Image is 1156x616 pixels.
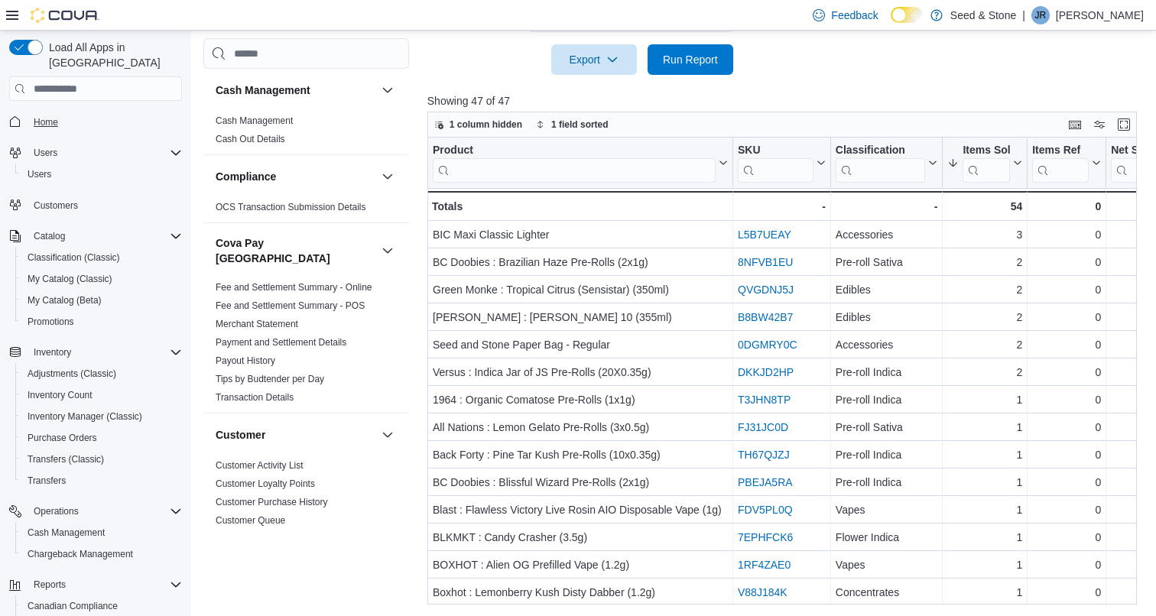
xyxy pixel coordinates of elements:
span: Customers [34,199,78,212]
div: 2 [947,253,1022,271]
span: Catalog [28,227,182,245]
div: Accessories [836,225,938,244]
button: Classification (Classic) [15,247,188,268]
span: My Catalog (Classic) [21,270,182,288]
span: Chargeback Management [28,548,133,560]
button: Cova Pay [GEOGRAPHIC_DATA] [216,235,375,266]
div: 54 [947,197,1022,216]
div: Versus : Indica Jar of JS Pre-Rolls (20X0.35g) [433,363,728,381]
div: BLKMKT : Candy Crasher (3.5g) [433,528,728,546]
button: Purchase Orders [15,427,188,449]
a: Customers [28,196,84,215]
button: Home [3,110,188,132]
span: Adjustments (Classic) [28,368,116,380]
a: Home [28,113,64,131]
div: Green Monke : Tropical Citrus (Sensistar) (350ml) [433,280,728,299]
div: Compliance [203,198,409,222]
a: 7EPHFCK6 [738,531,793,543]
a: Transfers (Classic) [21,450,110,468]
a: Customer Purchase History [216,497,328,507]
div: BC Doobies : Blissful Wizard Pre-Rolls (2x1g) [433,473,728,491]
div: 0 [1032,336,1101,354]
span: Customers [28,196,182,215]
h3: Customer [216,427,265,443]
div: 0 [1032,583,1101,601]
a: TH67QJZJ [738,449,790,461]
span: Classification (Classic) [28,251,120,264]
a: 1RF4ZAE0 [738,559,791,571]
a: Transaction Details [216,392,294,403]
button: Transfers [15,470,188,491]
div: 0 [1032,308,1101,326]
a: Merchant Statement [216,319,298,329]
div: BC Doobies : Brazilian Haze Pre-Rolls (2x1g) [433,253,728,271]
span: Operations [28,502,182,520]
span: Adjustments (Classic) [21,365,182,383]
div: Items Ref [1032,144,1089,158]
p: [PERSON_NAME] [1056,6,1144,24]
div: 0 [1032,418,1101,436]
div: Concentrates [836,583,938,601]
div: Pre-roll Indica [836,473,938,491]
div: All Nations : Lemon Gelato Pre-Rolls (3x0.5g) [433,418,728,436]
div: Blast : Flawless Victory Live Rosin AIO Disposable Vape (1g) [433,501,728,519]
a: Fee and Settlement Summary - POS [216,300,365,311]
a: B8BW42B7 [738,311,793,323]
button: Inventory [3,342,188,363]
button: My Catalog (Classic) [15,268,188,290]
span: 1 field sorted [551,118,609,131]
button: 1 column hidden [428,115,528,134]
div: 2 [947,363,1022,381]
span: Transfers [28,475,66,487]
div: 1 [947,501,1022,519]
div: 0 [1032,363,1101,381]
div: Customer [203,456,409,554]
div: 2 [947,280,1022,299]
button: Cash Management [378,81,397,99]
span: Home [28,112,182,131]
span: Cash Management [28,527,105,539]
div: Product [433,144,716,183]
button: Chargeback Management [15,543,188,565]
a: Fee and Settlement Summary - Online [216,282,372,293]
button: Product [433,144,728,183]
span: Inventory [28,343,182,361]
input: Dark Mode [891,7,923,23]
a: Canadian Compliance [21,597,124,615]
div: Cash Management [203,112,409,154]
button: Promotions [15,311,188,332]
div: Back Forty : Pine Tar Kush Pre-Rolls (10x0.35g) [433,446,728,464]
a: My Catalog (Beta) [21,291,108,310]
button: Customers [3,194,188,216]
div: BIC Maxi Classic Lighter [433,225,728,244]
button: Keyboard shortcuts [1066,115,1084,134]
span: Transfers (Classic) [28,453,104,465]
span: Reports [34,579,66,591]
span: Inventory Manager (Classic) [28,410,142,423]
button: Inventory Manager (Classic) [15,406,188,427]
div: 0 [1032,528,1101,546]
button: Inventory [28,343,77,361]
a: PBEJA5RA [738,476,793,488]
h3: Compliance [216,169,276,184]
div: Classification [836,144,926,183]
p: Showing 47 of 47 [427,93,1144,109]
p: Seed & Stone [950,6,1016,24]
a: Classification (Classic) [21,248,126,267]
a: Inventory Manager (Classic) [21,407,148,426]
a: Customer Queue [216,515,285,526]
div: 0 [1032,225,1101,244]
button: Operations [3,501,188,522]
div: 1 [947,556,1022,574]
a: L5B7UEAY [738,229,791,241]
button: Reports [3,574,188,595]
div: 1 [947,528,1022,546]
button: Inventory Count [15,384,188,406]
a: Adjustments (Classic) [21,365,122,383]
button: Users [15,164,188,185]
span: Home [34,116,58,128]
a: Transfers [21,472,72,490]
span: 1 column hidden [450,118,522,131]
button: Export [551,44,637,75]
